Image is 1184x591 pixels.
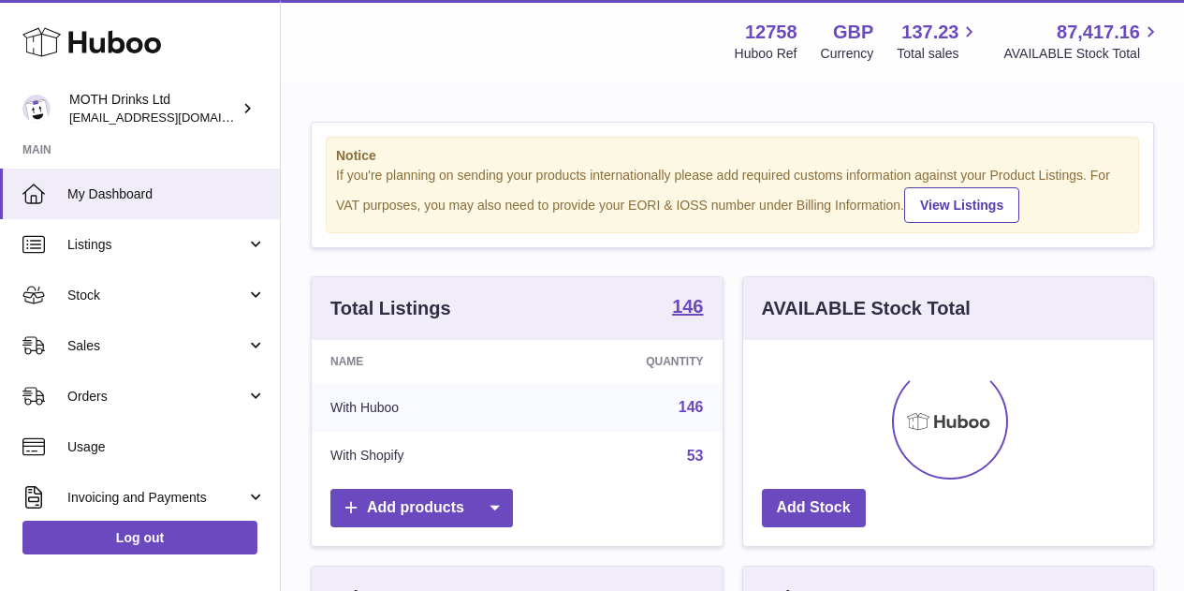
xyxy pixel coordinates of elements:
th: Quantity [533,340,722,383]
strong: Notice [336,147,1129,165]
td: With Huboo [312,383,533,432]
a: 87,417.16 AVAILABLE Stock Total [1003,20,1162,63]
div: If you're planning on sending your products internationally please add required customs informati... [336,167,1129,223]
a: Add Stock [762,489,866,527]
strong: 12758 [745,20,797,45]
span: Listings [67,236,246,254]
a: 137.23 Total sales [897,20,980,63]
a: View Listings [904,187,1019,223]
span: AVAILABLE Stock Total [1003,45,1162,63]
a: 146 [679,399,704,415]
span: My Dashboard [67,185,266,203]
div: Huboo Ref [735,45,797,63]
td: With Shopify [312,432,533,480]
span: Stock [67,287,246,304]
span: [EMAIL_ADDRESS][DOMAIN_NAME] [69,110,275,125]
a: Add products [330,489,513,527]
span: Total sales [897,45,980,63]
a: Log out [22,521,257,554]
div: Currency [821,45,874,63]
th: Name [312,340,533,383]
img: orders@mothdrinks.com [22,95,51,123]
a: 53 [687,448,704,464]
span: 87,417.16 [1057,20,1140,45]
span: Invoicing and Payments [67,489,246,507]
span: Orders [67,388,246,406]
h3: Total Listings [330,296,451,321]
strong: GBP [833,20,873,45]
div: MOTH Drinks Ltd [69,91,238,126]
span: Sales [67,337,246,355]
a: 146 [672,297,703,319]
span: Usage [67,438,266,456]
h3: AVAILABLE Stock Total [762,296,971,321]
strong: 146 [672,297,703,316]
span: 137.23 [901,20,958,45]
